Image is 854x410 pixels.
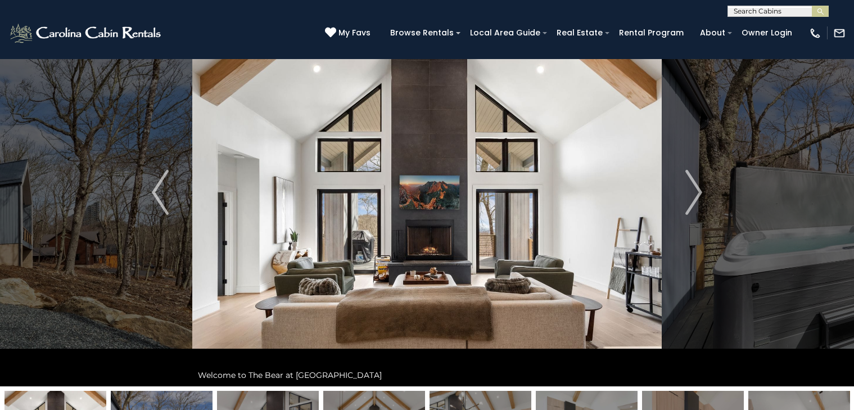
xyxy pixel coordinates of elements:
span: My Favs [338,27,370,39]
img: arrow [152,170,169,215]
a: Rental Program [613,24,689,42]
div: Welcome to The Bear at [GEOGRAPHIC_DATA] [192,364,662,386]
a: Owner Login [736,24,798,42]
img: phone-regular-white.png [809,27,821,39]
img: arrow [685,170,702,215]
a: Real Estate [551,24,608,42]
a: Browse Rentals [385,24,459,42]
img: White-1-2.png [8,22,164,44]
a: Local Area Guide [464,24,546,42]
a: About [694,24,731,42]
img: mail-regular-white.png [833,27,846,39]
a: My Favs [325,27,373,39]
